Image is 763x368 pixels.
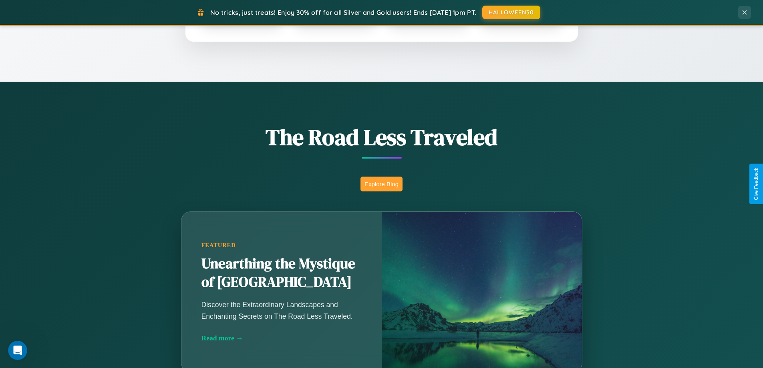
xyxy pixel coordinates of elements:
p: Discover the Extraordinary Landscapes and Enchanting Secrets on The Road Less Traveled. [201,299,362,322]
button: Explore Blog [360,177,403,191]
div: Read more → [201,334,362,342]
div: Featured [201,242,362,249]
iframe: Intercom live chat [8,341,27,360]
span: No tricks, just treats! Enjoy 30% off for all Silver and Gold users! Ends [DATE] 1pm PT. [210,8,476,16]
h1: The Road Less Traveled [141,122,622,153]
button: HALLOWEEN30 [482,6,540,19]
div: Give Feedback [753,168,759,200]
h2: Unearthing the Mystique of [GEOGRAPHIC_DATA] [201,255,362,292]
